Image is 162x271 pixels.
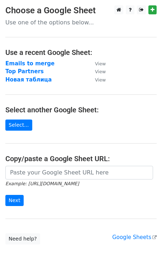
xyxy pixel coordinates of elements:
[5,120,32,131] a: Select...
[88,68,106,75] a: View
[88,60,106,67] a: View
[95,69,106,74] small: View
[5,48,157,57] h4: Use a recent Google Sheet:
[5,76,52,83] a: Новая таблица
[5,5,157,16] h3: Choose a Google Sheet
[5,68,44,75] a: Top Partners
[5,195,24,206] input: Next
[5,233,40,244] a: Need help?
[88,76,106,83] a: View
[112,234,157,240] a: Google Sheets
[5,154,157,163] h4: Copy/paste a Google Sheet URL:
[5,19,157,26] p: Use one of the options below...
[5,60,54,67] a: Emails to merge
[5,106,157,114] h4: Select another Google Sheet:
[5,181,79,186] small: Example: [URL][DOMAIN_NAME]
[95,61,106,66] small: View
[95,77,106,83] small: View
[5,166,153,179] input: Paste your Google Sheet URL here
